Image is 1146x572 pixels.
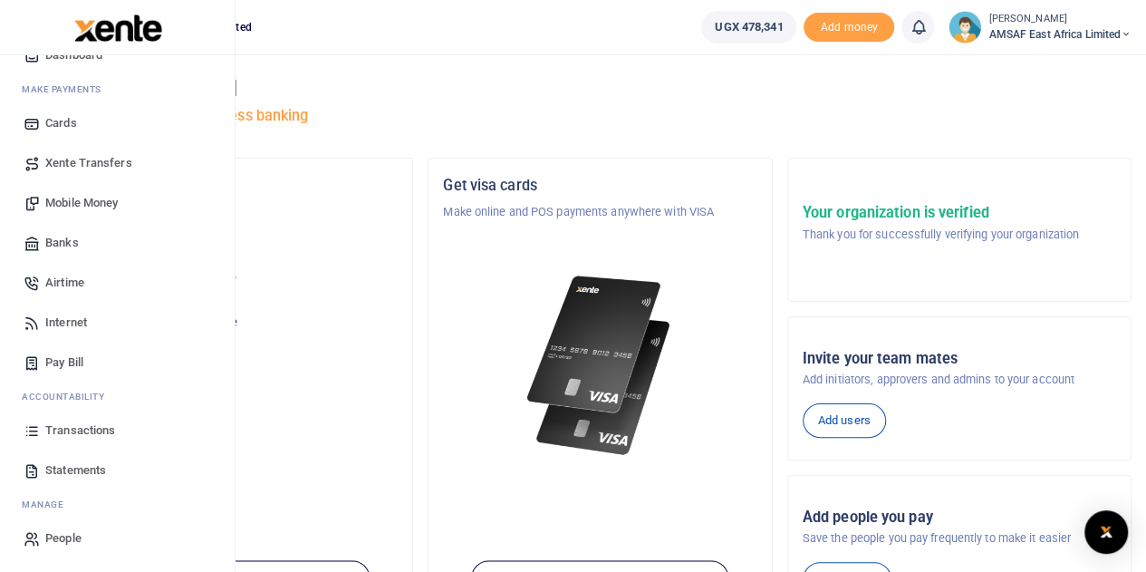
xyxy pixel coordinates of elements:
li: Toup your wallet [804,13,894,43]
h5: Get visa cards [443,177,756,195]
span: Pay Bill [45,354,83,372]
h5: UGX 478,341 [84,336,398,354]
a: Banks [14,223,220,263]
h5: Invite your team mates [803,350,1116,368]
span: Cards [45,114,77,132]
img: logo-large [74,15,162,42]
img: profile-user [949,11,981,44]
a: Airtime [14,263,220,303]
span: Mobile Money [45,194,118,212]
span: Airtime [45,274,84,292]
p: Asili Farms Masindi Limited [84,203,398,221]
a: Cards [14,103,220,143]
p: AMSAF East Africa Limited [84,274,398,292]
h5: Account [84,247,398,265]
span: anage [31,498,64,511]
a: Internet [14,303,220,343]
p: Your current account balance [84,314,398,332]
p: Make online and POS payments anywhere with VISA [443,203,756,221]
a: Transactions [14,411,220,451]
a: Statements [14,451,220,490]
a: Add money [804,19,894,33]
span: UGX 478,341 [715,18,783,36]
a: Add users [803,403,886,438]
h5: Add people you pay [803,509,1116,527]
span: Dashboard [45,46,102,64]
span: Banks [45,234,79,252]
img: xente-_physical_cards.png [522,265,679,467]
li: M [14,490,220,519]
a: Pay Bill [14,343,220,383]
span: Statements [45,461,106,480]
a: UGX 478,341 [701,11,796,44]
li: M [14,75,220,103]
span: People [45,529,82,548]
h5: Organization [84,177,398,195]
li: Wallet ballance [694,11,804,44]
h5: Welcome to better business banking [69,107,1132,125]
p: Add initiators, approvers and admins to your account [803,371,1116,389]
a: Dashboard [14,35,220,75]
span: Internet [45,314,87,332]
li: Ac [14,383,220,411]
h5: Your organization is verified [803,204,1079,222]
span: Transactions [45,422,115,440]
span: AMSAF East Africa Limited [988,26,1132,43]
h4: Hello [PERSON_NAME] [69,78,1132,98]
span: Add money [804,13,894,43]
a: Xente Transfers [14,143,220,183]
p: Save the people you pay frequently to make it easier [803,529,1116,548]
span: Xente Transfers [45,154,132,172]
p: Thank you for successfully verifying your organization [803,226,1079,244]
div: Open Intercom Messenger [1084,510,1128,554]
span: countability [35,390,104,403]
a: logo-small logo-large logo-large [72,20,162,34]
a: profile-user [PERSON_NAME] AMSAF East Africa Limited [949,11,1132,44]
span: ake Payments [31,82,101,96]
small: [PERSON_NAME] [988,12,1132,27]
a: Mobile Money [14,183,220,223]
a: People [14,519,220,558]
